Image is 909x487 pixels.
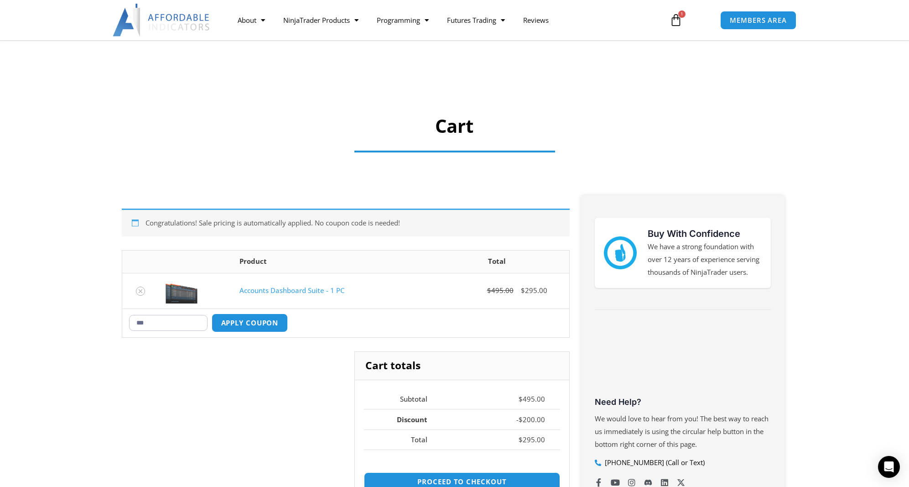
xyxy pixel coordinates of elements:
span: $ [519,394,523,403]
iframe: PayPal Message 1 [364,461,560,468]
bdi: 495.00 [487,286,514,295]
h3: Buy With Confidence [648,227,762,241]
button: Apply coupon [212,314,288,332]
a: NinjaTrader Products [274,10,368,31]
bdi: 295.00 [519,435,545,444]
bdi: 200.00 [519,415,545,424]
th: Total [425,251,569,273]
span: 1 [678,10,686,18]
img: LogoAI | Affordable Indicators – NinjaTrader [113,4,211,37]
div: Congratulations! Sale pricing is automatically applied. No coupon code is needed! [122,209,570,236]
span: [PHONE_NUMBER] (Call or Text) [603,456,705,469]
a: Remove Accounts Dashboard Suite - 1 PC from cart [136,287,145,296]
a: MEMBERS AREA [720,11,796,30]
bdi: 495.00 [519,394,545,403]
th: Product [233,251,425,273]
th: Discount [364,409,442,429]
h1: Cart [152,113,757,139]
p: We have a strong foundation with over 12 years of experience serving thousands of NinjaTrader users. [648,241,762,279]
a: Reviews [514,10,558,31]
a: Futures Trading [438,10,514,31]
span: MEMBERS AREA [730,17,787,24]
span: $ [521,286,525,295]
img: mark thumbs good 43913 | Affordable Indicators – NinjaTrader [604,236,637,269]
span: $ [487,286,491,295]
img: Screenshot 2024-08-26 155710eeeee | Affordable Indicators – NinjaTrader [166,278,197,304]
iframe: Customer reviews powered by Trustpilot [595,326,771,394]
nav: Menu [229,10,659,31]
div: Open Intercom Messenger [878,456,900,478]
a: Programming [368,10,438,31]
a: 1 [656,7,696,33]
a: About [229,10,274,31]
a: Accounts Dashboard Suite - 1 PC [239,286,344,295]
span: - [516,415,519,424]
span: $ [519,415,523,424]
th: Subtotal [364,389,442,409]
th: Total [364,429,442,450]
bdi: 295.00 [521,286,547,295]
h3: Need Help? [595,397,771,407]
span: We would love to hear from you! The best way to reach us immediately is using the circular help b... [595,414,769,449]
span: $ [519,435,523,444]
h2: Cart totals [355,352,569,380]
